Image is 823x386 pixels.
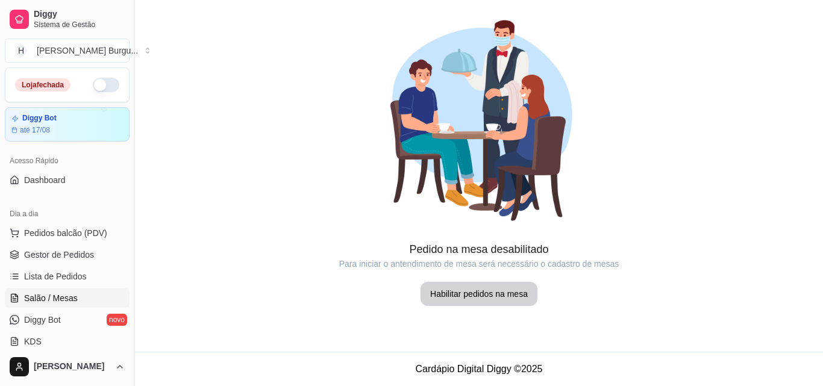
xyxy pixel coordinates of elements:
footer: Cardápio Digital Diggy © 2025 [135,352,823,386]
article: Diggy Bot [22,114,57,123]
span: [PERSON_NAME] [34,361,110,372]
span: Diggy Bot [24,314,61,326]
button: Pedidos balcão (PDV) [5,223,130,243]
a: DiggySistema de Gestão [5,5,130,34]
a: Diggy Botaté 17/08 [5,107,130,142]
a: Gestor de Pedidos [5,245,130,264]
button: Habilitar pedidos na mesa [421,282,537,306]
article: Para iniciar o antendimento de mesa será necessário o cadastro de mesas [135,258,823,270]
div: Acesso Rápido [5,151,130,170]
button: Alterar Status [93,78,119,92]
span: H [15,45,27,57]
span: Lista de Pedidos [24,270,87,282]
div: Loja fechada [15,78,70,92]
span: Diggy [34,9,125,20]
span: Sistema de Gestão [34,20,125,30]
a: Dashboard [5,170,130,190]
span: KDS [24,335,42,347]
span: Dashboard [24,174,66,186]
a: Diggy Botnovo [5,310,130,329]
span: Pedidos balcão (PDV) [24,227,107,239]
span: Salão / Mesas [24,292,78,304]
a: KDS [5,332,130,351]
a: Salão / Mesas [5,288,130,308]
div: Dia a dia [5,204,130,223]
article: Pedido na mesa desabilitado [135,241,823,258]
button: [PERSON_NAME] [5,352,130,381]
span: Gestor de Pedidos [24,249,94,261]
button: Select a team [5,39,130,63]
div: [PERSON_NAME] Burgu ... [37,45,138,57]
a: Lista de Pedidos [5,267,130,286]
article: até 17/08 [20,125,50,135]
